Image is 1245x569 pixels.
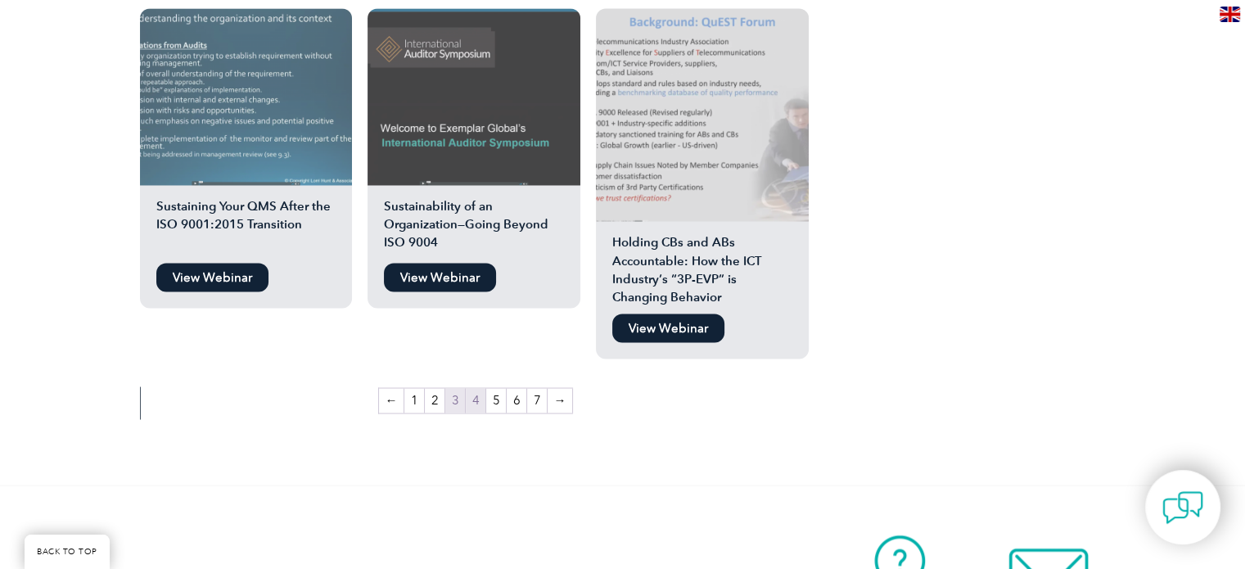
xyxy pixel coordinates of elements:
a: Page 2 [425,388,444,413]
a: BACK TO TOP [25,535,110,569]
a: Page 1 [404,388,424,413]
a: Page 6 [507,388,526,413]
a: Sustaining Your QMS After the ISO 9001:2015 Transition [140,8,353,255]
a: Page 5 [486,388,506,413]
a: Sustainability of an Organization—Going Beyond ISO 9004 [368,8,580,255]
a: View Webinar [612,314,724,342]
img: Holding CBs and ABs Accountable: How the ICT Industry's "3P-EVP" is Changing Behavior [596,8,809,221]
span: Page 3 [445,388,465,413]
img: en [1220,7,1240,22]
h2: Sustaining Your QMS After the ISO 9001:2015 Transition [140,197,353,255]
h2: Holding CBs and ABs Accountable: How the ICT Industry’s “3P-EVP” is Changing Behavior [596,233,809,305]
a: ← [379,388,404,413]
a: → [548,388,572,413]
a: Page 4 [466,388,485,413]
nav: Product Pagination [140,386,811,419]
a: Holding CBs and ABs Accountable: How the ICT Industry’s “3P-EVP” is Changing Behavior [596,8,809,305]
img: contact-chat.png [1162,487,1203,528]
a: View Webinar [384,263,496,291]
img: Sustaining Your QMS After the ISO 9001:2015 Transition [140,8,353,185]
img: Sustainability of an Organization—Going Beyond ISO 9004 [368,8,580,185]
a: Page 7 [527,388,547,413]
a: View Webinar [156,263,268,291]
h2: Sustainability of an Organization—Going Beyond ISO 9004 [368,197,580,255]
